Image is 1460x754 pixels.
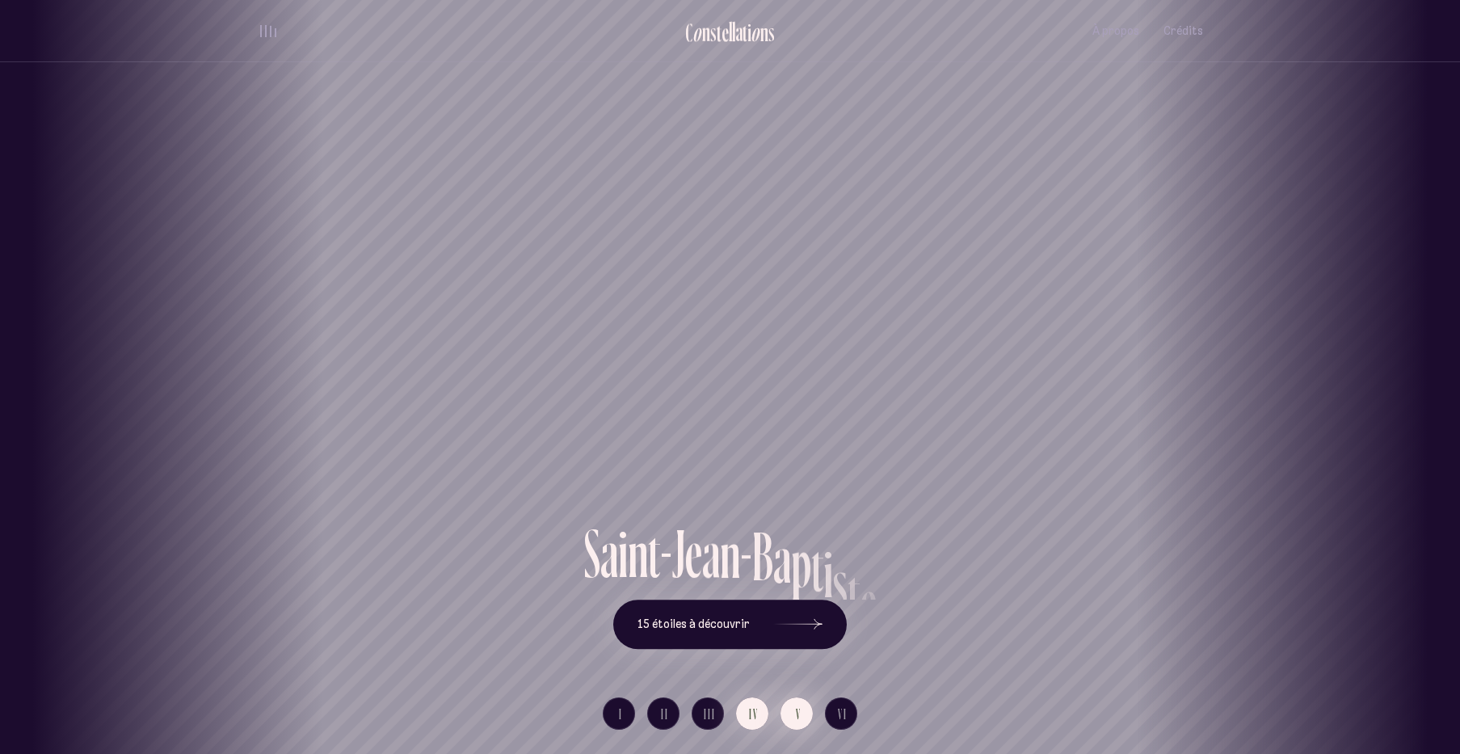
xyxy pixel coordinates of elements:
[749,707,759,721] span: IV
[618,519,628,588] div: i
[796,707,802,721] span: V
[628,519,648,588] div: n
[1092,12,1139,50] button: À propos
[717,19,722,45] div: t
[692,19,702,45] div: o
[685,19,692,45] div: C
[735,19,743,45] div: a
[736,697,768,730] button: IV
[692,697,724,730] button: III
[1092,24,1139,38] span: À propos
[710,19,717,45] div: s
[613,600,847,650] button: 15 étoiles à découvrir
[702,19,710,45] div: n
[751,19,760,45] div: o
[661,707,669,721] span: II
[773,524,791,593] div: a
[722,19,729,45] div: e
[791,528,811,596] div: p
[600,519,618,588] div: a
[584,519,600,588] div: S
[740,520,752,589] div: -
[848,558,860,627] div: t
[823,540,833,609] div: i
[704,707,716,721] span: III
[1163,24,1203,38] span: Crédits
[732,19,735,45] div: l
[720,520,740,588] div: n
[647,697,680,730] button: II
[747,19,751,45] div: i
[619,707,623,721] span: I
[258,23,279,40] button: volume audio
[660,519,672,588] div: -
[825,697,857,730] button: VI
[860,567,877,636] div: e
[729,19,732,45] div: l
[637,617,750,631] span: 15 étoiles à découvrir
[702,520,720,588] div: a
[685,519,702,588] div: e
[811,533,823,601] div: t
[833,548,848,617] div: s
[752,522,773,591] div: B
[648,519,660,588] div: t
[780,697,813,730] button: V
[672,519,685,588] div: J
[1163,12,1203,50] button: Crédits
[743,19,747,45] div: t
[768,19,775,45] div: s
[838,707,848,721] span: VI
[760,19,768,45] div: n
[603,697,635,730] button: I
